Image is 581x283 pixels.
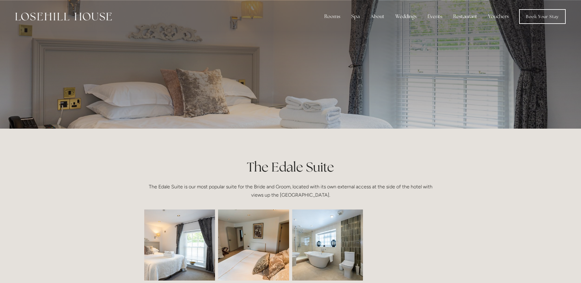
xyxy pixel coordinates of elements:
[366,10,389,23] div: About
[112,209,219,281] img: losehill-22.jpg
[423,10,447,23] div: Events
[274,209,381,281] img: losehill-35.jpg
[448,10,482,23] div: Restaurant
[346,10,364,23] div: Spa
[519,9,566,24] a: Book Your Stay
[390,10,421,23] div: Weddings
[144,183,437,199] p: The Edale Suite is our most popular suite for the Bride and Groom, located with its own external ...
[15,13,112,21] img: Losehill House
[319,10,345,23] div: Rooms
[144,158,437,176] h1: The Edale Suite
[200,209,307,281] img: 20210514-14470342-LHH-hotel-photos-HDR.jpg
[483,10,514,23] a: Vouchers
